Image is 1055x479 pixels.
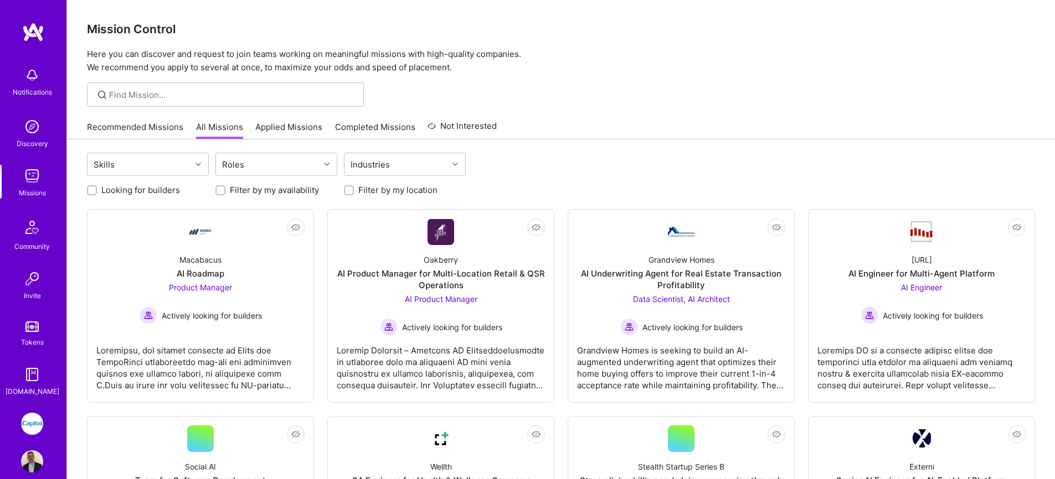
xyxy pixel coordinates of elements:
i: icon EyeClosed [291,223,300,232]
span: AI Engineer [901,283,942,292]
span: Actively looking for builders [402,321,502,333]
label: Filter by my availability [230,184,319,196]
i: icon EyeClosed [532,430,541,439]
input: Find Mission... [109,89,356,101]
img: discovery [21,116,43,138]
div: [DOMAIN_NAME] [6,386,59,397]
i: icon Chevron [324,162,330,167]
div: Grandview Homes [649,254,714,265]
a: Company LogoOakberryAI Product Manager for Multi-Location Retail & QSR OperationsAI Product Manag... [337,218,545,393]
div: Roles [219,157,247,173]
div: Macabacus [179,254,222,265]
div: Wellth [430,461,452,472]
div: Social AI [185,461,216,472]
img: Company Logo [912,429,931,448]
img: Company Logo [428,219,454,245]
h3: Mission Control [87,22,1035,36]
div: Loremipsu, dol sitamet consecte ad Elits doe TempoRinci utlaboreetdo mag-ali eni adminimven quisn... [96,336,305,391]
div: Externi [909,461,934,472]
div: Oakberry [424,254,458,265]
div: Stealth Startup Series B [638,461,724,472]
a: User Avatar [18,450,46,472]
img: logo [22,22,44,42]
a: Company LogoMacabacusAI RoadmapProduct Manager Actively looking for buildersActively looking for ... [96,218,305,393]
i: icon EyeClosed [532,223,541,232]
label: Looking for builders [101,184,180,196]
div: Loremip Dolorsit – Ametcons AD ElitseddoeIusmodte in utlaboree dolo ma aliquaeni AD mini venia qu... [337,336,545,391]
img: Actively looking for builders [380,318,398,336]
i: icon EyeClosed [772,430,781,439]
img: teamwork [21,165,43,187]
span: Data Scientist, AI Architect [633,294,730,304]
a: Company Logo[URL]AI Engineer for Multi-Agent PlatformAI Engineer Actively looking for buildersAct... [817,218,1026,393]
div: Notifications [13,86,52,98]
a: Applied Missions [255,121,322,139]
img: iCapital: Building an Alternative Investment Marketplace [21,413,43,435]
img: bell [21,64,43,86]
span: Product Manager [169,283,232,292]
div: Loremips DO si a consecte adipisc elitse doe temporinci utla etdolor ma aliquaeni adm veniamq nos... [817,336,1026,391]
div: Tokens [21,336,44,348]
img: User Avatar [21,450,43,472]
a: Recommended Missions [87,121,183,139]
div: AI Product Manager for Multi-Location Retail & QSR Operations [337,268,545,291]
img: guide book [21,363,43,386]
a: All Missions [196,121,243,139]
img: Actively looking for builders [140,306,157,324]
i: icon EyeClosed [772,223,781,232]
div: Discovery [17,138,48,149]
a: Completed Missions [335,121,415,139]
i: icon Chevron [195,162,201,167]
a: Company LogoGrandview HomesAI Underwriting Agent for Real Estate Transaction ProfitabilityData Sc... [577,218,785,393]
div: [URL] [912,254,932,265]
i: icon EyeClosed [291,430,300,439]
span: Actively looking for builders [642,321,743,333]
div: Industries [348,157,393,173]
img: Company Logo [187,218,214,245]
i: icon SearchGrey [96,88,109,101]
i: icon Chevron [452,162,458,167]
div: AI Underwriting Agent for Real Estate Transaction Profitability [577,268,785,291]
span: Actively looking for builders [162,310,262,321]
div: Community [14,241,50,252]
div: Skills [91,157,117,173]
img: tokens [25,321,39,332]
img: Actively looking for builders [861,306,878,324]
div: Grandview Homes is seeking to build an AI-augmented underwriting agent that optimizes their home ... [577,336,785,391]
a: Not Interested [428,119,497,139]
div: AI Engineer for Multi-Agent Platform [848,268,995,279]
a: iCapital: Building an Alternative Investment Marketplace [18,413,46,435]
div: AI Roadmap [177,268,224,279]
div: Invite [24,290,41,301]
div: Missions [19,187,46,199]
span: AI Product Manager [405,294,477,304]
span: Actively looking for builders [883,310,983,321]
img: Actively looking for builders [620,318,638,336]
i: icon EyeClosed [1012,430,1021,439]
label: Filter by my location [358,184,438,196]
img: Company Logo [668,227,694,237]
p: Here you can discover and request to join teams working on meaningful missions with high-quality ... [87,48,1035,74]
img: Company Logo [908,220,935,243]
img: Community [19,214,45,241]
img: Company Logo [428,425,454,452]
i: icon EyeClosed [1012,223,1021,232]
img: Invite [21,268,43,290]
